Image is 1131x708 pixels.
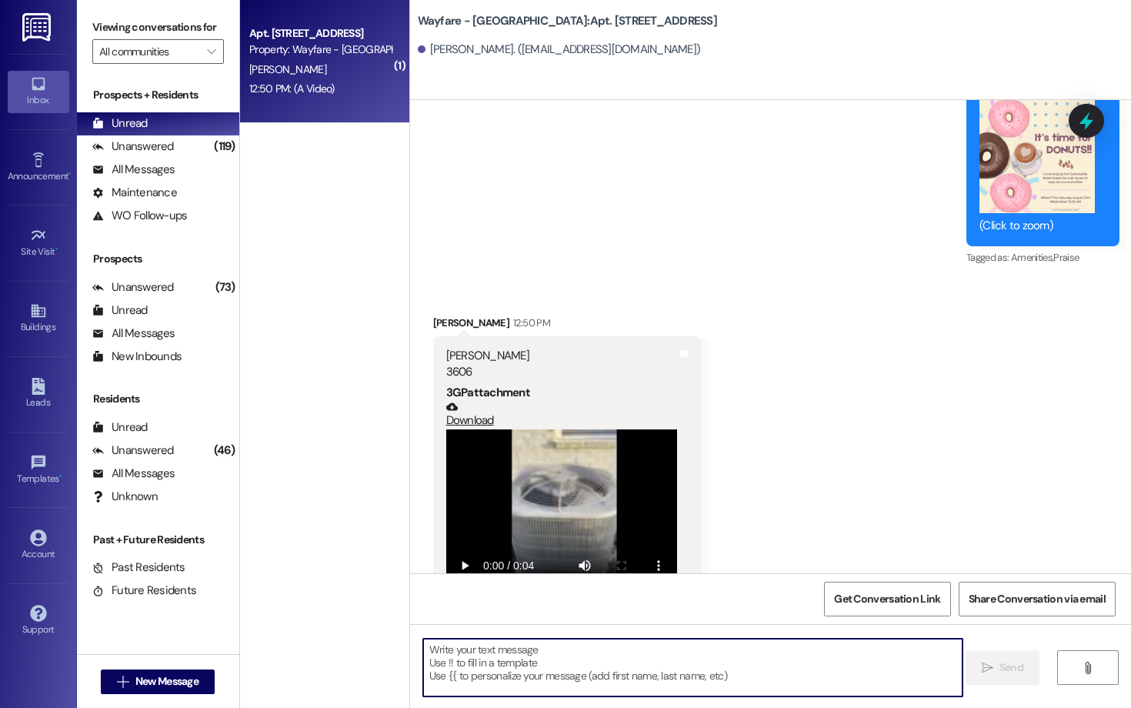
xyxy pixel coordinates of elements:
[1053,251,1079,264] span: Praise
[92,302,148,319] div: Unread
[210,439,239,463] div: (46)
[969,591,1106,607] span: Share Conversation via email
[92,419,148,436] div: Unread
[966,246,1119,269] div: Tagged as:
[982,662,993,674] i: 
[212,276,239,299] div: (73)
[135,673,199,690] span: New Message
[999,660,1023,676] span: Send
[249,62,326,76] span: [PERSON_NAME]
[966,650,1040,685] button: Send
[92,583,196,599] div: Future Residents
[92,185,177,201] div: Maintenance
[8,449,69,491] a: Templates •
[979,218,1095,234] div: (Click to zoom)
[210,135,239,159] div: (119)
[77,391,239,407] div: Residents
[509,315,550,331] div: 12:50 PM
[446,401,677,428] a: Download
[117,676,128,688] i: 
[101,670,215,694] button: New Message
[92,489,158,505] div: Unknown
[92,559,185,576] div: Past Residents
[8,600,69,642] a: Support
[77,251,239,267] div: Prospects
[418,42,701,58] div: [PERSON_NAME]. ([EMAIL_ADDRESS][DOMAIN_NAME])
[92,279,174,296] div: Unanswered
[8,373,69,415] a: Leads
[92,208,187,224] div: WO Follow-ups
[8,71,69,112] a: Inbox
[77,532,239,548] div: Past + Future Residents
[55,244,58,255] span: •
[22,13,54,42] img: ResiDesk Logo
[59,471,62,482] span: •
[834,591,940,607] span: Get Conversation Link
[249,25,392,42] div: Apt. [STREET_ADDRESS]
[249,82,335,95] div: 12:50 PM: (A Video)
[446,348,677,381] div: [PERSON_NAME] 3606
[77,87,239,103] div: Prospects + Residents
[446,385,530,400] b: 3GP attachment
[959,582,1116,616] button: Share Conversation via email
[68,169,71,179] span: •
[824,582,950,616] button: Get Conversation Link
[92,466,175,482] div: All Messages
[99,39,199,64] input: All communities
[433,315,702,336] div: [PERSON_NAME]
[92,349,182,365] div: New Inbounds
[92,326,175,342] div: All Messages
[1082,662,1093,674] i: 
[1011,251,1054,264] span: Amenities ,
[92,15,224,39] label: Viewing conversations for
[92,162,175,178] div: All Messages
[92,139,174,155] div: Unanswered
[418,13,717,29] b: Wayfare - [GEOGRAPHIC_DATA]: Apt. [STREET_ADDRESS]
[979,98,1095,213] button: Zoom image
[92,115,148,132] div: Unread
[8,222,69,264] a: Site Visit •
[8,525,69,566] a: Account
[92,442,174,459] div: Unanswered
[207,45,215,58] i: 
[249,42,392,58] div: Property: Wayfare - [GEOGRAPHIC_DATA]
[8,298,69,339] a: Buildings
